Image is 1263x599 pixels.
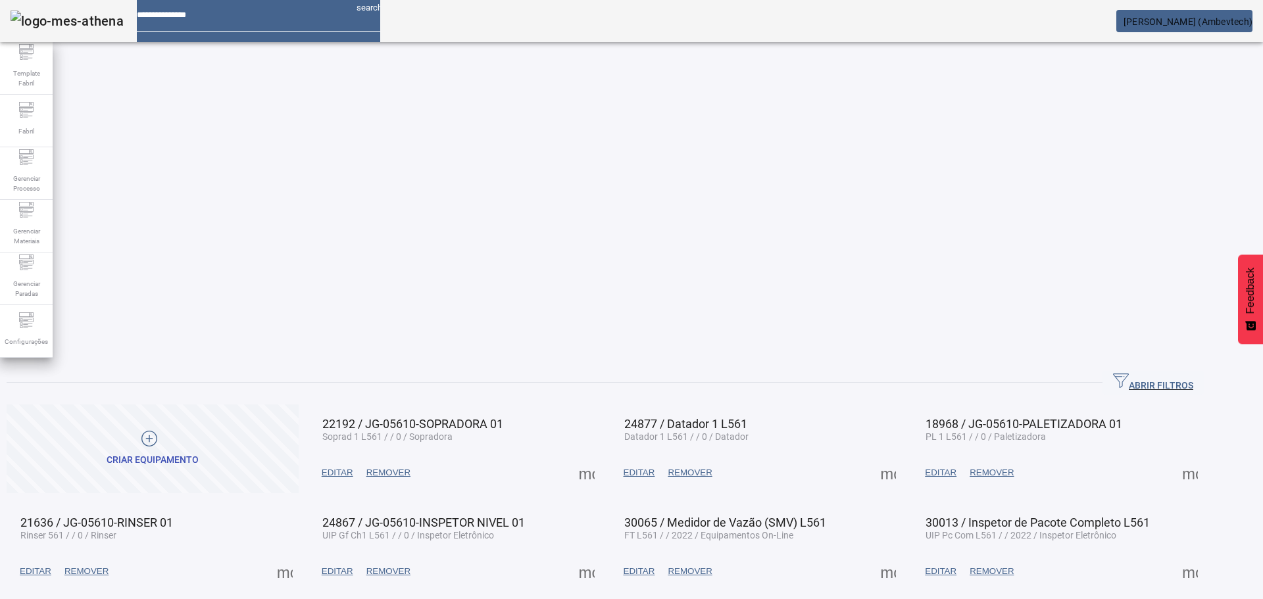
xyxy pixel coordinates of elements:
button: Mais [273,560,297,583]
span: Template Fabril [7,64,46,92]
button: REMOVER [963,461,1020,485]
button: REMOVER [360,560,417,583]
span: EDITAR [925,466,956,479]
button: REMOVER [58,560,115,583]
span: Rinser 561 / / 0 / Rinser [20,530,116,540]
span: Configurações [1,333,52,350]
button: EDITAR [13,560,58,583]
span: Gerenciar Materiais [7,222,46,250]
span: REMOVER [668,565,712,578]
span: REMOVER [64,565,109,578]
span: 18968 / JG-05610-PALETIZADORA 01 [926,417,1122,431]
span: REMOVER [970,565,1014,578]
button: EDITAR [315,461,360,485]
span: 21636 / JG-05610-RINSER 01 [20,515,173,529]
button: REMOVER [360,461,417,485]
button: EDITAR [918,461,963,485]
button: Mais [1178,560,1202,583]
span: EDITAR [322,466,353,479]
button: REMOVER [661,560,718,583]
span: 22192 / JG-05610-SOPRADORA 01 [322,417,503,431]
span: Datador 1 L561 / / 0 / Datador [624,431,749,442]
button: ABRIR FILTROS [1102,371,1204,395]
span: REMOVER [366,565,410,578]
span: REMOVER [366,466,410,479]
span: 24867 / JG-05610-INSPETOR NIVEL 01 [322,515,525,529]
button: CRIAR EQUIPAMENTO [7,404,299,493]
button: Feedback - Mostrar pesquisa [1238,254,1263,344]
span: Gerenciar Paradas [7,275,46,302]
span: EDITAR [624,466,655,479]
button: Mais [1178,461,1202,485]
button: EDITAR [617,560,662,583]
button: Mais [876,560,900,583]
span: EDITAR [20,565,51,578]
span: 30065 / Medidor de Vazão (SMV) L561 [624,515,826,529]
span: Gerenciar Processo [7,170,46,197]
button: Mais [575,560,599,583]
span: Feedback [1245,268,1256,314]
img: logo-mes-athena [11,11,124,32]
button: REMOVER [963,560,1020,583]
button: EDITAR [617,461,662,485]
span: Soprad 1 L561 / / 0 / Sopradora [322,431,453,442]
span: EDITAR [322,565,353,578]
span: [PERSON_NAME] (Ambevtech) [1124,16,1252,27]
span: 30013 / Inspetor de Pacote Completo L561 [926,515,1150,529]
div: CRIAR EQUIPAMENTO [107,454,199,467]
span: REMOVER [668,466,712,479]
span: FT L561 / / 2022 / Equipamentos On-Line [624,530,793,540]
span: 24877 / Datador 1 L561 [624,417,747,431]
span: ABRIR FILTROS [1113,373,1193,393]
button: EDITAR [918,560,963,583]
span: EDITAR [925,565,956,578]
button: REMOVER [661,461,718,485]
button: Mais [876,461,900,485]
button: Mais [575,461,599,485]
span: UIP Gf Ch1 L561 / / 0 / Inspetor Eletrônico [322,530,494,540]
button: EDITAR [315,560,360,583]
span: PL 1 L561 / / 0 / Paletizadora [926,431,1046,442]
span: REMOVER [970,466,1014,479]
span: EDITAR [624,565,655,578]
span: Fabril [14,122,38,140]
span: UIP Pc Com L561 / / 2022 / Inspetor Eletrônico [926,530,1116,540]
